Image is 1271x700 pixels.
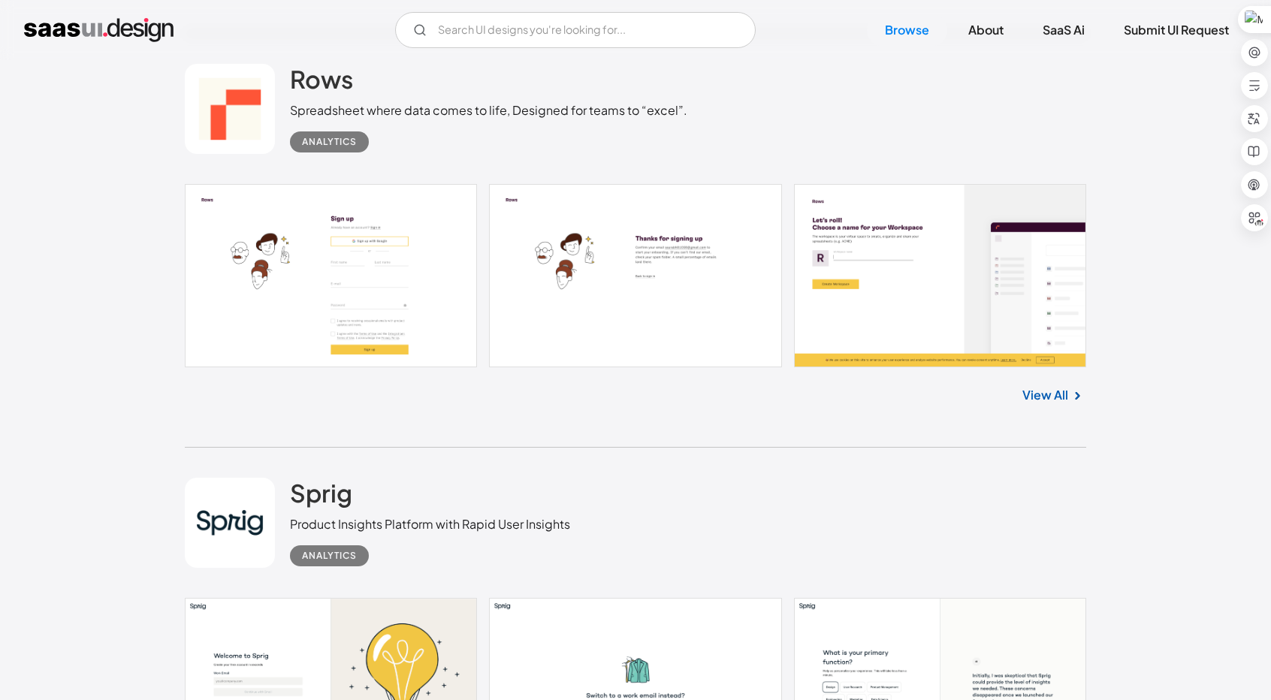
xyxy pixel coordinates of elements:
[950,14,1022,47] a: About
[1106,14,1247,47] a: Submit UI Request
[290,515,570,533] div: Product Insights Platform with Rapid User Insights
[290,478,352,515] a: Sprig
[24,18,174,42] a: home
[302,547,357,565] div: Analytics
[1025,14,1103,47] a: SaaS Ai
[290,101,687,119] div: Spreadsheet where data comes to life, Designed for teams to “excel”.
[290,64,353,101] a: Rows
[395,12,756,48] input: Search UI designs you're looking for...
[290,478,352,508] h2: Sprig
[867,14,947,47] a: Browse
[290,64,353,94] h2: Rows
[1022,386,1068,404] a: View All
[395,12,756,48] form: Email Form
[302,133,357,151] div: Analytics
